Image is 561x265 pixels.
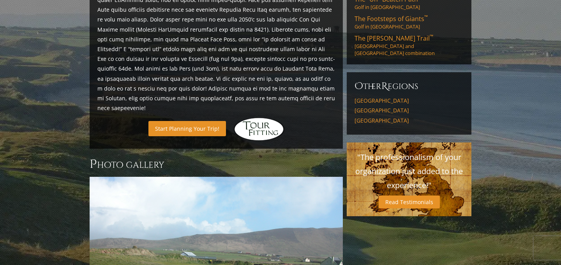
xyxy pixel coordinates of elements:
[355,80,363,92] span: O
[381,80,388,92] span: R
[424,14,428,20] sup: ™
[355,14,428,23] span: The Footsteps of Giants
[355,97,464,104] a: [GEOGRAPHIC_DATA]
[430,33,433,40] sup: ™
[148,121,226,136] a: Start Planning Your Trip!
[234,117,284,141] img: Hidden Links
[379,196,440,208] a: Read Testimonials
[355,80,464,92] h6: ther egions
[355,117,464,124] a: [GEOGRAPHIC_DATA]
[355,34,433,43] span: The [PERSON_NAME] Trail
[355,107,464,114] a: [GEOGRAPHIC_DATA]
[355,150,464,192] p: "The professionalism of your organization just added to the experience!"
[90,157,343,172] h3: Photo Gallery
[355,14,464,30] a: The Footsteps of Giants™Golf in [GEOGRAPHIC_DATA]
[355,34,464,57] a: The [PERSON_NAME] Trail™[GEOGRAPHIC_DATA] and [GEOGRAPHIC_DATA] combination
